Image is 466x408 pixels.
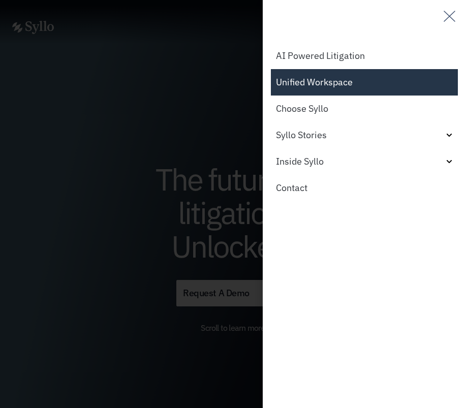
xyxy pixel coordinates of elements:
[271,69,458,96] a: Unified Workspace
[271,175,458,201] a: Contact
[271,96,458,122] a: Choose Syllo
[271,122,458,148] a: Syllo Stories
[271,43,458,69] a: AI Powered Litigation
[271,148,458,175] a: Inside Syllo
